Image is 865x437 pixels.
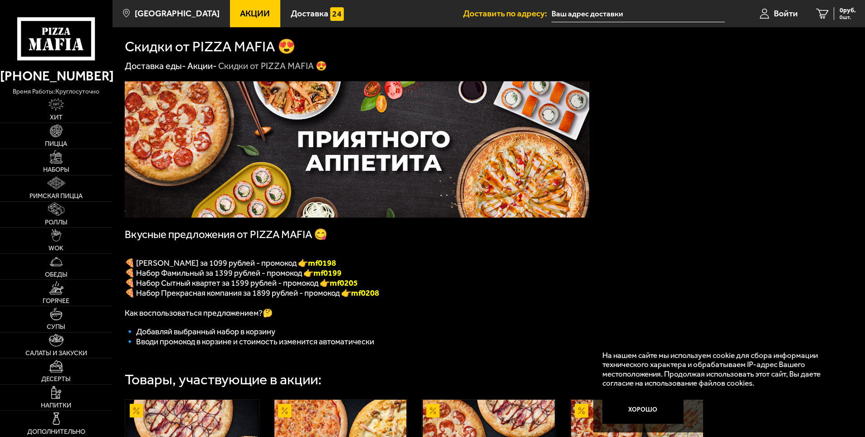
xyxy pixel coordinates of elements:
[330,278,358,288] b: mf0205
[575,404,588,417] img: Акционный
[125,268,342,278] span: 🍕 Набор Фамильный за 1399 рублей - промокод 👉
[240,9,270,18] span: Акции
[463,9,552,18] span: Доставить по адресу:
[187,60,217,71] a: Акции-
[125,308,273,318] span: Как воспользоваться предложением?🤔
[602,397,684,424] button: Хорошо
[45,141,67,147] span: Пицца
[351,288,379,298] span: mf0208
[49,245,64,252] span: WOK
[50,114,63,121] span: Хит
[125,337,374,347] span: 🔹 Вводи промокод в корзине и стоимость изменится автоматически
[43,298,69,304] span: Горячее
[125,327,275,337] span: 🔹 Добавляй выбранный набор в корзину
[27,429,85,435] span: Дополнительно
[25,350,87,357] span: Салаты и закуски
[125,40,296,54] h1: Скидки от PIZZA MAFIA 😍
[218,60,327,72] div: Скидки от PIZZA MAFIA 😍
[308,258,336,268] font: mf0198
[330,7,344,21] img: 15daf4d41897b9f0e9f617042186c801.svg
[313,268,342,278] b: mf0199
[45,272,68,278] span: Обеды
[135,9,220,18] span: [GEOGRAPHIC_DATA]
[41,402,71,409] span: Напитки
[291,9,328,18] span: Доставка
[125,228,327,241] span: Вкусные предложения от PIZZA MAFIA 😋
[125,258,336,268] span: 🍕 [PERSON_NAME] за 1099 рублей - промокод 👉
[840,15,856,20] span: 0 шт.
[43,167,69,173] span: Наборы
[426,404,440,417] img: Акционный
[41,376,71,382] span: Десерты
[45,219,68,226] span: Роллы
[125,372,322,387] div: Товары, участвующие в акции:
[125,288,351,298] span: 🍕 Набор Прекрасная компания за 1899 рублей - промокод 👉
[552,5,724,22] input: Ваш адрес доставки
[774,9,798,18] span: Войти
[47,324,65,330] span: Супы
[125,60,186,71] a: Доставка еды-
[130,404,143,417] img: Акционный
[125,81,589,218] img: 1024x1024
[278,404,292,417] img: Акционный
[125,278,358,288] span: 🍕 Набор Сытный квартет за 1599 рублей - промокод 👉
[29,193,83,199] span: Римская пицца
[840,7,856,14] span: 0 руб.
[602,351,838,388] p: На нашем сайте мы используем cookie для сбора информации технического характера и обрабатываем IP...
